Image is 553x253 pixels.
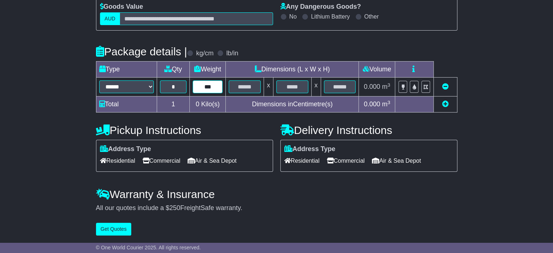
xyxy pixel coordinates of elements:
[188,155,237,166] span: Air & Sea Depot
[96,204,457,212] div: All our quotes include a $ FreightSafe warranty.
[100,145,151,153] label: Address Type
[442,83,449,90] a: Remove this item
[388,100,390,105] sup: 3
[289,13,297,20] label: No
[442,100,449,108] a: Add new item
[100,155,135,166] span: Residential
[359,62,395,78] td: Volume
[169,204,180,212] span: 250
[382,100,390,108] span: m
[280,124,457,136] h4: Delivery Instructions
[264,78,273,96] td: x
[311,13,350,20] label: Lithium Battery
[364,83,380,90] span: 0.000
[96,124,273,136] h4: Pickup Instructions
[96,245,201,250] span: © One World Courier 2025. All rights reserved.
[226,50,238,58] label: lb/in
[157,96,190,112] td: 1
[226,62,359,78] td: Dimensions (L x W x H)
[226,96,359,112] td: Dimensions in Centimetre(s)
[327,155,365,166] span: Commercial
[364,100,380,108] span: 0.000
[96,46,187,58] h4: Package details |
[100,3,143,11] label: Goods Value
[382,83,390,90] span: m
[311,78,321,96] td: x
[388,82,390,88] sup: 3
[284,155,320,166] span: Residential
[196,50,213,58] label: kg/cm
[96,62,157,78] td: Type
[372,155,421,166] span: Air & Sea Depot
[190,62,226,78] td: Weight
[364,13,379,20] label: Other
[143,155,180,166] span: Commercial
[157,62,190,78] td: Qty
[284,145,336,153] label: Address Type
[96,188,457,200] h4: Warranty & Insurance
[190,96,226,112] td: Kilo(s)
[100,12,120,25] label: AUD
[96,223,132,236] button: Get Quotes
[280,3,361,11] label: Any Dangerous Goods?
[96,96,157,112] td: Total
[196,100,199,108] span: 0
